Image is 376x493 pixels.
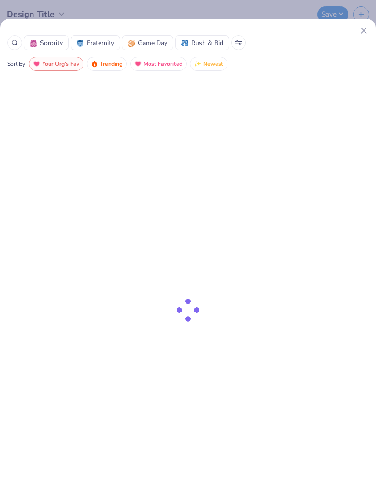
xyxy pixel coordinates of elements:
img: Sorority [30,40,37,47]
div: Sort By [7,60,25,68]
button: Sort Popup Button [231,35,246,50]
img: most_fav.gif [134,60,142,68]
span: Newest [203,59,223,69]
button: Trending [87,57,127,71]
img: trending.gif [91,60,98,68]
button: FraternityFraternity [71,35,120,50]
button: Most Favorited [130,57,187,71]
button: Game DayGame Day [122,35,173,50]
button: Rush & BidRush & Bid [175,35,229,50]
button: Your Org's Fav [29,57,83,71]
span: Most Favorited [144,59,182,69]
span: Rush & Bid [191,38,223,48]
img: Fraternity [77,40,84,47]
button: SororitySorority [24,35,69,50]
img: Game Day [128,40,135,47]
span: Game Day [138,38,167,48]
img: newest.gif [194,60,201,68]
span: Sorority [40,38,63,48]
span: Your Org's Fav [42,59,79,69]
span: Trending [100,59,122,69]
img: Rush & Bid [181,40,188,47]
button: Newest [190,57,227,71]
span: Fraternity [87,38,114,48]
img: most_fav.gif [33,60,40,68]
